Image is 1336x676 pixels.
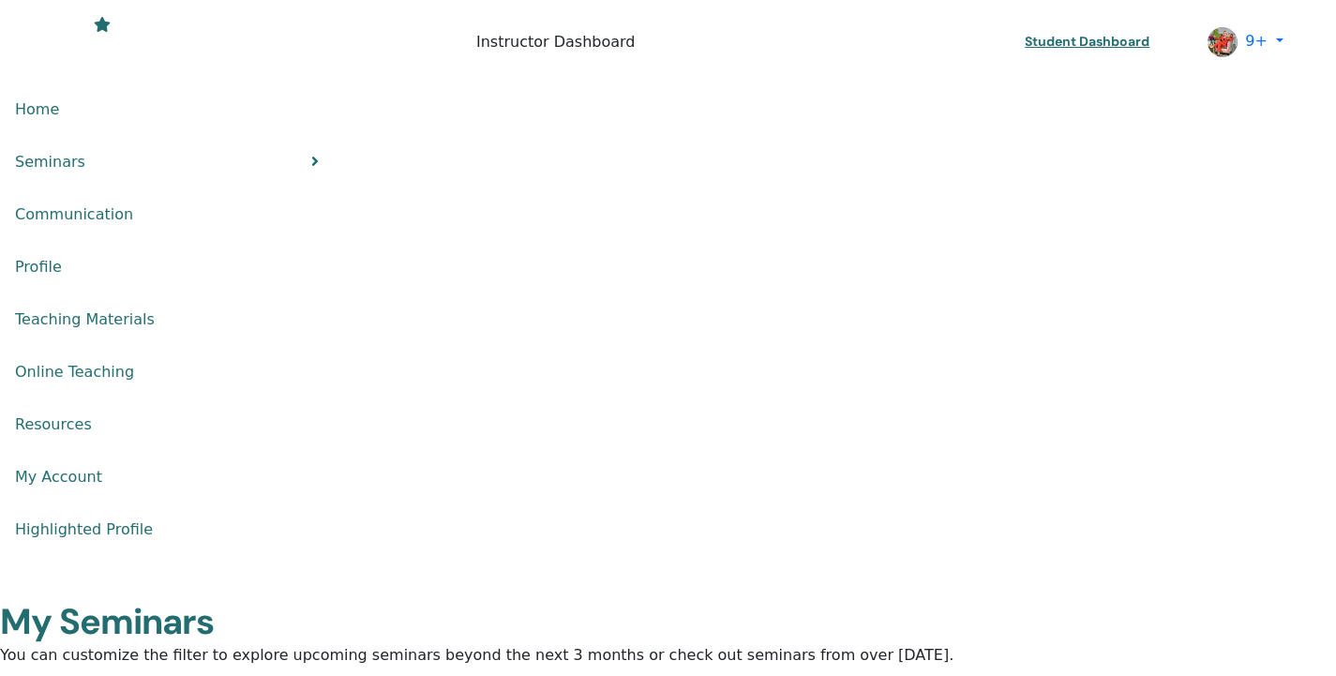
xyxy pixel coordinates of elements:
[15,518,153,541] span: Highlighted Profile
[15,361,134,383] span: Online Teaching
[15,151,85,173] span: Seminars
[15,413,92,436] span: Resources
[15,203,133,226] span: Communication
[15,308,155,331] span: Teaching Materials
[15,256,62,278] span: Profile
[995,34,1017,50] img: graduation-cap-white.svg
[68,5,461,79] img: logo.png
[1208,27,1238,57] img: default.jpg
[15,98,59,121] span: Home
[1193,12,1291,72] a: 9+
[15,466,102,488] span: My Account
[1245,32,1268,50] span: 9+
[476,31,636,53] span: Instructor Dashboard
[980,19,1193,65] a: Student Dashboard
